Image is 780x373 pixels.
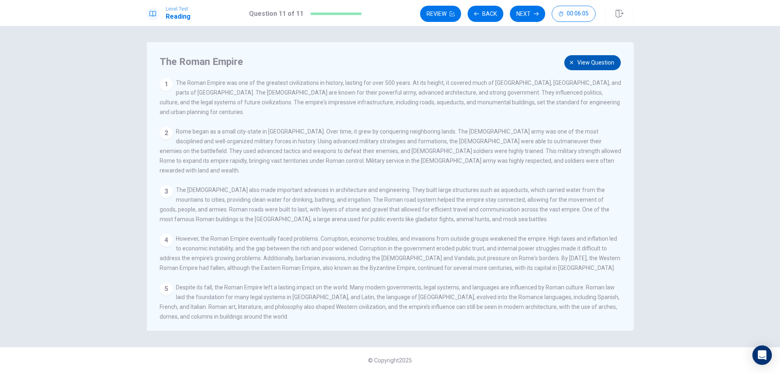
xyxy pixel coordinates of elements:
span: The [DEMOGRAPHIC_DATA] also made important advances in architecture and engineering. They built l... [160,187,609,222]
span: The Roman Empire was one of the greatest civilizations in history, lasting for over 500 years. At... [160,80,621,115]
span: However, the Roman Empire eventually faced problems. Corruption, economic troubles, and invasions... [160,235,620,271]
span: Despite its fall, the Roman Empire left a lasting impact on the world. Many modern governments, l... [160,284,620,320]
span: Level Test [166,6,191,12]
div: 4 [160,234,173,247]
div: 3 [160,185,173,198]
div: Open Intercom Messenger [752,345,772,365]
div: 2 [160,127,173,140]
div: 1 [160,78,173,91]
button: Review [420,6,461,22]
div: 5 [160,282,173,295]
span: View question [577,58,614,68]
button: Back [468,6,503,22]
button: 00:06:05 [552,6,596,22]
button: Next [510,6,545,22]
h4: The Roman Empire [160,55,619,68]
button: View question [564,55,621,70]
span: 00:06:05 [567,11,589,17]
h1: Reading [166,12,191,22]
span: Rome began as a small city-state in [GEOGRAPHIC_DATA]. Over time, it grew by conquering neighbori... [160,128,621,174]
span: © Copyright 2025 [368,357,412,364]
h1: Question 11 of 11 [249,9,303,19]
